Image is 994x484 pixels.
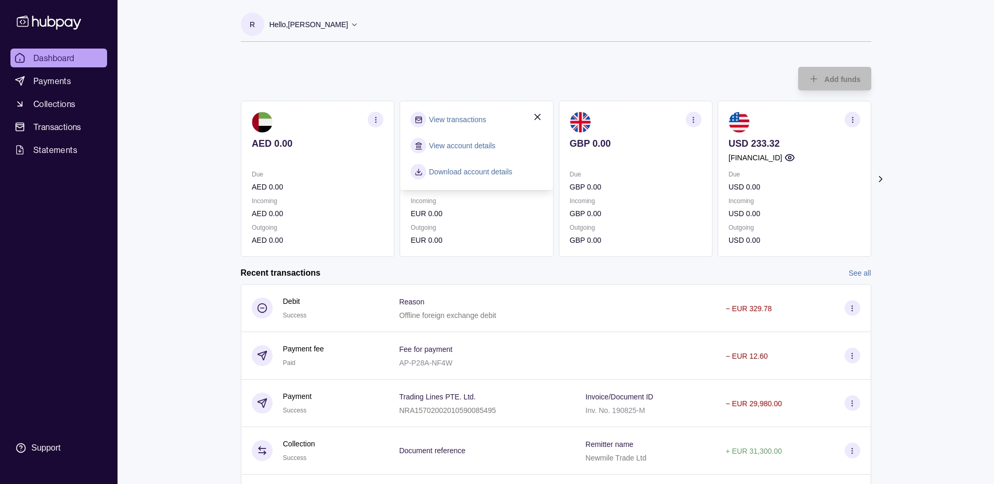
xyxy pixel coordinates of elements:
a: Support [10,437,107,459]
p: Payment [283,391,312,402]
p: [FINANCIAL_ID] [728,152,782,163]
button: Add funds [798,67,871,90]
p: NRA15702002010590085495 [399,406,496,415]
p: Remitter name [586,440,634,448]
span: Add funds [824,75,860,84]
p: R [250,19,255,30]
span: Transactions [33,121,81,133]
p: + EUR 31,300.00 [726,447,782,455]
a: View account details [429,140,495,151]
p: − EUR 329.78 [726,304,771,313]
span: Success [283,312,307,319]
img: gb [569,112,590,133]
p: EUR 0.00 [411,208,542,219]
p: Collection [283,438,315,450]
p: Offline foreign exchange debit [399,311,496,320]
span: Statements [33,144,77,156]
p: Debit [283,296,307,307]
p: AED 0.00 [252,138,383,149]
p: Inv. No. 190825-M [586,406,645,415]
p: Incoming [411,195,542,207]
a: Statements [10,140,107,159]
p: Newmile Trade Ltd [586,454,647,462]
p: Hello, [PERSON_NAME] [270,19,348,30]
a: Dashboard [10,49,107,67]
p: Payment fee [283,343,324,355]
p: Document reference [399,446,465,455]
p: AED 0.00 [252,208,383,219]
p: GBP 0.00 [569,234,701,246]
p: Incoming [252,195,383,207]
p: GBP 0.00 [569,181,701,193]
span: Paid [283,359,296,367]
a: Transactions [10,117,107,136]
p: − EUR 29,980.00 [726,399,782,408]
img: us [728,112,749,133]
p: GBP 0.00 [569,138,701,149]
p: Due [728,169,860,180]
div: Support [31,442,61,454]
a: See all [849,267,871,279]
p: GBP 0.00 [569,208,701,219]
p: Reason [399,298,424,306]
p: AED 0.00 [252,234,383,246]
span: Collections [33,98,75,110]
a: Download account details [429,166,512,178]
p: Due [569,169,701,180]
p: AP-P28A-NF4W [399,359,452,367]
p: Incoming [569,195,701,207]
p: Invoice/Document ID [586,393,653,401]
p: USD 0.00 [728,181,860,193]
a: Collections [10,95,107,113]
p: AED 0.00 [252,181,383,193]
p: Outgoing [728,222,860,233]
p: Outgoing [569,222,701,233]
p: USD 0.00 [728,234,860,246]
a: Payments [10,72,107,90]
p: − EUR 12.60 [726,352,768,360]
span: Dashboard [33,52,75,64]
p: Trading Lines PTE. Ltd. [399,393,476,401]
p: EUR 0.00 [411,234,542,246]
h2: Recent transactions [241,267,321,279]
p: USD 233.32 [728,138,860,149]
p: Fee for payment [399,345,452,353]
span: Success [283,407,307,414]
a: View transactions [429,114,486,125]
span: Success [283,454,307,462]
p: Outgoing [252,222,383,233]
p: USD 0.00 [728,208,860,219]
p: Outgoing [411,222,542,233]
img: ae [252,112,273,133]
p: Due [252,169,383,180]
span: Payments [33,75,71,87]
p: Incoming [728,195,860,207]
